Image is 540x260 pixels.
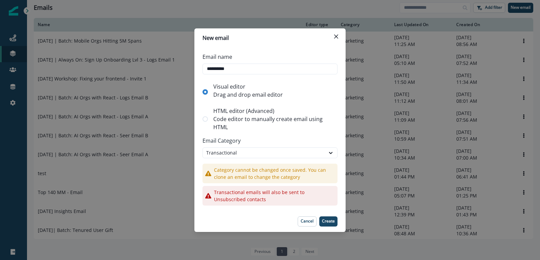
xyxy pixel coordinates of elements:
[322,219,335,223] p: Create
[214,166,335,181] p: Category cannot be changed once saved. You can clone an email to change the category
[214,189,335,203] p: Transactional emails will also be sent to Unsubscribed contacts
[202,134,337,147] p: Email Category
[213,115,335,131] p: Code editor to manually create email using HTML
[301,219,314,223] p: Cancel
[206,149,322,156] div: Transactional
[331,31,342,42] button: Close
[298,216,317,227] button: Cancel
[213,91,283,99] p: Drag and drop email editor
[213,107,335,115] p: HTML editor (Advanced)
[213,82,283,91] p: Visual editor
[202,53,232,61] p: Email name
[202,34,229,42] p: New email
[319,216,337,227] button: Create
